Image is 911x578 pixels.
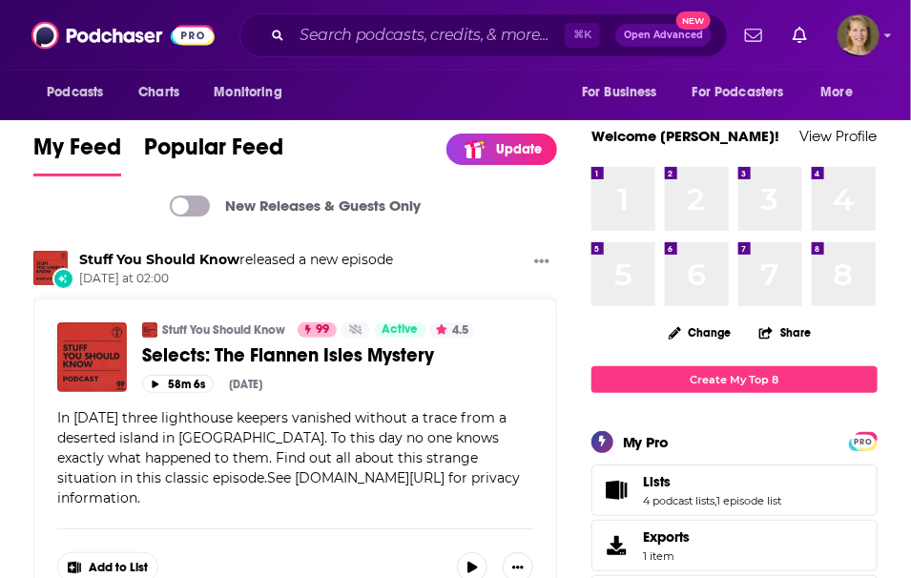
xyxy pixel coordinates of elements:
a: Selects: The Flannen Isles Mystery [142,343,533,367]
a: Stuff You Should Know [162,322,285,338]
a: View Profile [800,127,878,145]
span: [DATE] at 02:00 [79,271,393,287]
span: Popular Feed [144,133,283,173]
span: Lists [644,473,672,490]
button: Show More Button [527,251,557,275]
button: Open AdvancedNew [615,24,712,47]
span: Open Advanced [624,31,703,40]
span: For Podcasters [693,79,784,106]
span: Add to List [89,561,148,575]
p: Update [496,141,542,157]
button: open menu [680,74,812,111]
a: Update [446,134,557,165]
a: Stuff You Should Know [79,251,239,268]
button: Show profile menu [838,14,880,56]
button: open menu [200,74,306,111]
span: Lists [591,464,878,516]
a: Exports [591,520,878,571]
img: User Profile [838,14,880,56]
div: [DATE] [229,378,262,391]
span: Monitoring [214,79,281,106]
img: Selects: The Flannen Isles Mystery [57,322,127,392]
a: Charts [126,74,191,111]
span: PRO [852,435,875,449]
span: Logged in as tvdockum [838,14,880,56]
a: My Feed [33,133,121,176]
span: New [676,11,711,30]
button: open menu [569,74,681,111]
span: Exports [598,532,636,559]
a: New Releases & Guests Only [170,196,421,217]
a: Popular Feed [144,133,283,176]
span: More [821,79,854,106]
div: My Pro [623,433,670,451]
div: New Episode [52,268,73,289]
a: Create My Top 8 [591,366,878,392]
h3: released a new episode [79,251,393,269]
span: Podcasts [47,79,103,106]
button: open menu [33,74,128,111]
button: Share [758,314,812,351]
span: For Business [582,79,657,106]
a: 99 [298,322,337,338]
a: Show notifications dropdown [785,19,815,52]
img: Stuff You Should Know [33,251,68,285]
img: Stuff You Should Know [142,322,157,338]
span: , [715,494,717,507]
input: Search podcasts, credits, & more... [292,20,565,51]
a: Show notifications dropdown [737,19,770,52]
button: 4.5 [430,322,474,338]
span: Exports [644,528,691,546]
span: Selects: The Flannen Isles Mystery [142,343,434,367]
span: Charts [138,79,179,106]
span: 99 [316,320,329,340]
a: PRO [852,433,875,447]
span: 1 item [644,549,691,563]
span: My Feed [33,133,121,173]
span: ⌘ K [565,23,600,48]
img: Podchaser - Follow, Share and Rate Podcasts [31,17,215,53]
a: 4 podcast lists [644,494,715,507]
span: In [DATE] three lighthouse keepers vanished without a trace from a deserted island in [GEOGRAPHIC... [57,409,520,506]
a: Welcome [PERSON_NAME]! [591,127,780,145]
a: Lists [644,473,782,490]
a: Active [375,322,426,338]
span: Active [383,320,419,340]
div: Search podcasts, credits, & more... [239,13,728,57]
button: open menu [808,74,878,111]
button: 58m 6s [142,375,214,393]
a: 1 episode list [717,494,782,507]
a: Lists [598,477,636,504]
button: Change [657,320,743,344]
